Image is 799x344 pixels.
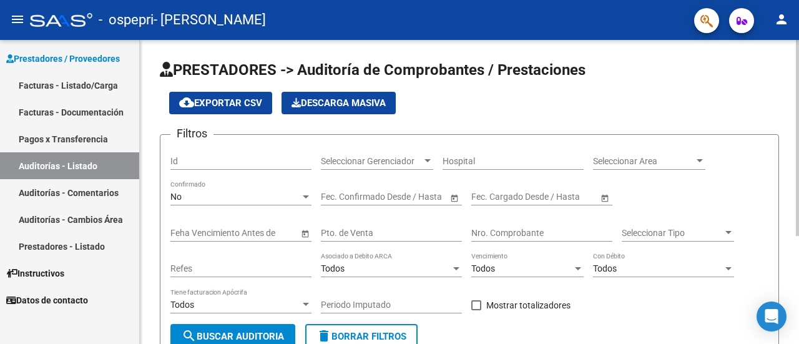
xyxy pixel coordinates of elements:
[370,192,431,202] input: End date
[179,95,194,110] mat-icon: cloud_download
[622,228,723,238] span: Seleccionar Tipo
[316,331,406,342] span: Borrar Filtros
[170,125,213,142] h3: Filtros
[169,92,272,114] button: Exportar CSV
[316,328,331,343] mat-icon: delete
[6,267,64,280] span: Instructivos
[182,328,197,343] mat-icon: search
[170,192,182,202] span: No
[6,52,120,66] span: Prestadores / Proveedores
[298,227,311,240] button: Open calendar
[521,192,582,202] input: End date
[154,6,266,34] span: - [PERSON_NAME]
[170,300,194,310] span: Todos
[99,6,154,34] span: - ospepri
[757,302,787,332] div: Open Intercom Messenger
[10,12,25,27] mat-icon: menu
[486,298,571,313] span: Mostrar totalizadores
[593,263,617,273] span: Todos
[471,192,510,202] input: Start date
[321,192,360,202] input: Start date
[282,92,396,114] button: Descarga Masiva
[593,156,694,167] span: Seleccionar Area
[292,97,386,109] span: Descarga Masiva
[774,12,789,27] mat-icon: person
[160,61,586,79] span: PRESTADORES -> Auditoría de Comprobantes / Prestaciones
[282,92,396,114] app-download-masive: Descarga masiva de comprobantes (adjuntos)
[321,156,422,167] span: Seleccionar Gerenciador
[182,331,284,342] span: Buscar Auditoria
[321,263,345,273] span: Todos
[448,191,461,204] button: Open calendar
[471,263,495,273] span: Todos
[6,293,88,307] span: Datos de contacto
[598,191,611,204] button: Open calendar
[179,97,262,109] span: Exportar CSV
